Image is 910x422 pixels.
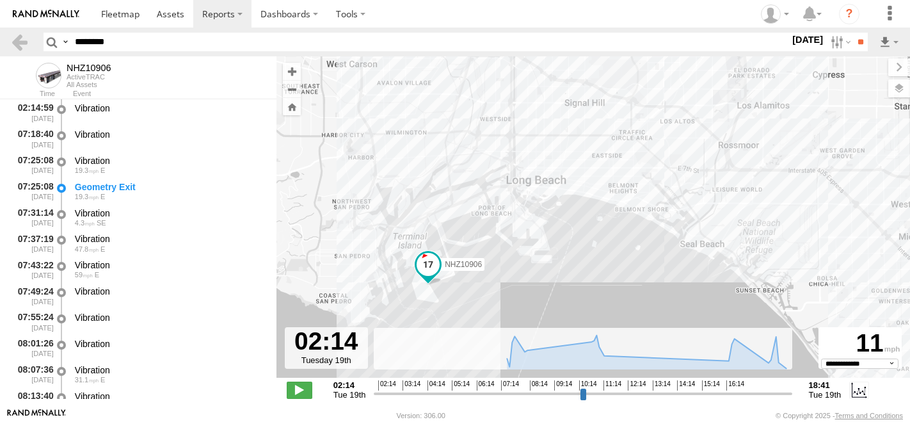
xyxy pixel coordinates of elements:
[403,380,420,391] span: 03:14
[100,193,105,200] span: Heading: 91
[60,33,70,51] label: Search Query
[702,380,720,391] span: 15:14
[628,380,646,391] span: 12:14
[75,155,264,166] div: Vibration
[677,380,695,391] span: 14:14
[75,102,264,114] div: Vibration
[67,63,111,73] div: NHZ10906 - View Asset History
[427,380,445,391] span: 04:14
[67,73,111,81] div: ActiveTRAC
[809,380,842,390] strong: 18:41
[7,409,66,422] a: Visit our Website
[75,233,264,245] div: Vibration
[839,4,859,24] i: ?
[75,364,264,376] div: Vibration
[10,101,55,124] div: 02:14:59 [DATE]
[75,245,99,253] span: 47.8
[75,129,264,140] div: Vibration
[10,179,55,203] div: 07:25:08 [DATE]
[835,412,903,419] a: Terms and Conditions
[13,10,79,19] img: rand-logo.svg
[283,63,301,80] button: Zoom in
[73,91,276,97] div: Event
[10,336,55,360] div: 08:01:26 [DATE]
[75,193,99,200] span: 19.3
[10,284,55,307] div: 07:49:24 [DATE]
[10,153,55,177] div: 07:25:08 [DATE]
[756,4,794,24] div: Zulema McIntosch
[10,206,55,229] div: 07:31:14 [DATE]
[100,245,105,253] span: Heading: 94
[100,166,105,174] span: Heading: 91
[530,380,548,391] span: 08:14
[67,81,111,88] div: All Assets
[603,380,621,391] span: 11:14
[10,310,55,334] div: 07:55:24 [DATE]
[75,286,264,297] div: Vibration
[333,390,366,400] span: Tue 19th Aug 2025
[287,382,312,398] label: Play/Stop
[809,390,842,400] span: Tue 19th Aug 2025
[378,380,396,391] span: 02:14
[75,376,99,384] span: 31.1
[776,412,903,419] div: © Copyright 2025 -
[75,219,95,227] span: 4.3
[554,380,572,391] span: 09:14
[397,412,445,419] div: Version: 306.00
[10,362,55,386] div: 08:07:36 [DATE]
[10,257,55,281] div: 07:43:22 [DATE]
[10,91,55,97] div: Time
[75,181,264,193] div: Geometry Exit
[10,127,55,150] div: 07:18:40 [DATE]
[445,259,482,268] span: NHZ10906
[452,380,470,391] span: 05:14
[75,259,264,271] div: Vibration
[579,380,597,391] span: 10:14
[333,380,366,390] strong: 02:14
[283,98,301,115] button: Zoom Home
[100,376,105,384] span: Heading: 86
[653,380,671,391] span: 13:14
[820,329,900,359] div: 11
[75,271,93,279] span: 59
[826,33,853,51] label: Search Filter Options
[10,33,29,51] a: Back to previous Page
[726,380,744,391] span: 16:14
[75,207,264,219] div: Vibration
[75,391,264,402] div: Vibration
[477,380,495,391] span: 06:14
[283,80,301,98] button: Zoom out
[95,271,99,279] span: Heading: 90
[10,389,55,412] div: 08:13:40 [DATE]
[10,232,55,256] div: 07:37:19 [DATE]
[501,380,519,391] span: 07:14
[878,33,900,51] label: Export results as...
[790,33,826,47] label: [DATE]
[75,338,264,350] div: Vibration
[75,166,99,174] span: 19.3
[75,312,264,323] div: Vibration
[97,219,106,227] span: Heading: 116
